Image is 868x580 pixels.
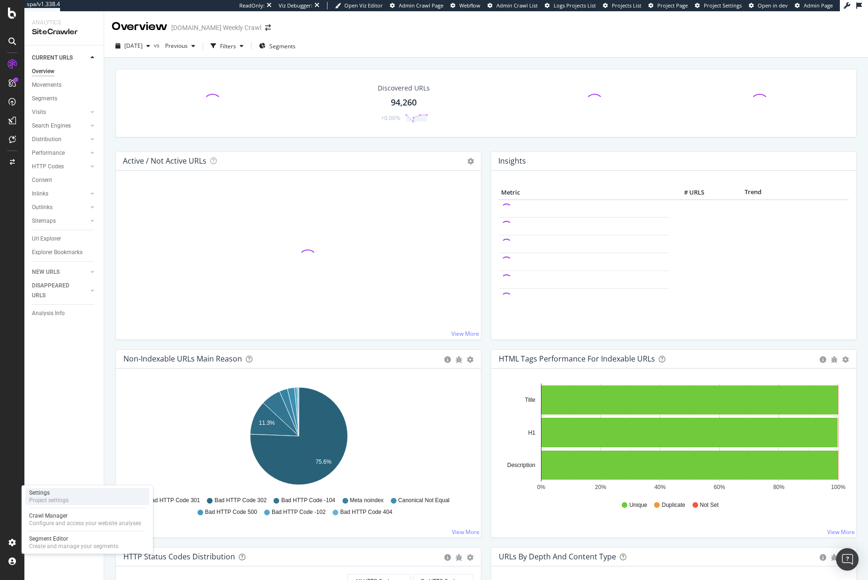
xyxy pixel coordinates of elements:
[335,2,383,9] a: Open Viz Editor
[123,552,235,561] div: HTTP Status Codes Distribution
[29,497,69,504] div: Project settings
[154,41,161,49] span: vs
[25,534,149,551] a: Segment EditorCreate and manage your segments
[123,354,242,363] div: Non-Indexable URLs Main Reason
[831,554,838,561] div: bug
[32,281,79,301] div: DISAPPEARED URLS
[32,309,97,318] a: Analysis Info
[32,19,96,27] div: Analytics
[32,267,60,277] div: NEW URLS
[32,107,46,117] div: Visits
[444,356,451,363] div: circle-info
[32,189,88,199] a: Inlinks
[32,248,97,257] a: Explorer Bookmarks
[279,2,312,9] div: Viz Debugger:
[32,53,73,63] div: CURRENT URLS
[112,38,154,53] button: [DATE]
[391,97,417,109] div: 94,260
[499,384,849,492] svg: A chart.
[350,497,384,505] span: Meta noindex
[612,2,641,9] span: Projects List
[842,356,849,363] div: gear
[207,38,247,53] button: Filters
[545,2,596,9] a: Logs Projects List
[32,248,83,257] div: Explorer Bookmarks
[265,24,271,31] div: arrow-right-arrow-left
[32,53,88,63] a: CURRENT URLS
[32,309,65,318] div: Analysis Info
[32,281,88,301] a: DISAPPEARED URLS
[161,42,188,50] span: Previous
[340,508,392,516] span: Bad HTTP Code 404
[831,484,845,490] text: 100%
[214,497,266,505] span: Bad HTTP Code 302
[32,162,64,172] div: HTTP Codes
[269,42,296,50] span: Segments
[32,107,88,117] a: Visits
[450,2,480,9] a: Webflow
[773,484,784,490] text: 80%
[648,2,688,9] a: Project Page
[378,83,430,93] div: Discovered URLs
[695,2,742,9] a: Project Settings
[205,508,257,516] span: Bad HTTP Code 500
[32,94,57,104] div: Segments
[456,356,462,363] div: bug
[381,114,400,122] div: +0.06%
[32,67,97,76] a: Overview
[32,121,71,131] div: Search Engines
[124,42,143,50] span: 2025 Oct. 7th
[452,528,480,536] a: View More
[220,42,236,50] div: Filters
[827,528,855,536] a: View More
[390,2,443,9] a: Admin Crawl Page
[525,397,536,403] text: Title
[655,484,666,490] text: 40%
[171,23,261,32] div: [DOMAIN_NAME] Weekly Crawl
[32,135,88,144] a: Distribution
[603,2,641,9] a: Projects List
[112,19,168,35] div: Overview
[704,2,742,9] span: Project Settings
[32,216,88,226] a: Sitemaps
[32,27,96,38] div: SiteCrawler
[32,267,88,277] a: NEW URLS
[714,484,725,490] text: 60%
[239,2,265,9] div: ReadOnly:
[749,2,788,9] a: Open in dev
[255,38,299,53] button: Segments
[315,459,331,465] text: 75.6%
[758,2,788,9] span: Open in dev
[496,2,538,9] span: Admin Crawl List
[25,488,149,505] a: SettingsProject settings
[32,80,61,90] div: Movements
[700,501,719,509] span: Not Set
[498,155,526,167] h4: Insights
[707,186,799,200] th: Trend
[32,162,88,172] a: HTTP Codes
[831,356,838,363] div: bug
[25,511,149,528] a: Crawl ManagerConfigure and access your website analyses
[459,2,480,9] span: Webflow
[657,2,688,9] span: Project Page
[537,484,546,490] text: 0%
[795,2,833,9] a: Admin Page
[820,356,826,363] div: circle-info
[399,2,443,9] span: Admin Crawl Page
[32,189,48,199] div: Inlinks
[595,484,606,490] text: 20%
[32,175,97,185] a: Content
[123,384,473,492] svg: A chart.
[398,497,449,505] span: Canonical Not Equal
[451,330,479,338] a: View More
[32,121,88,131] a: Search Engines
[467,554,473,561] div: gear
[32,94,97,104] a: Segments
[161,38,199,53] button: Previous
[629,501,647,509] span: Unique
[554,2,596,9] span: Logs Projects List
[32,67,54,76] div: Overview
[123,155,206,167] h4: Active / Not Active URLs
[281,497,335,505] span: Bad HTTP Code -104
